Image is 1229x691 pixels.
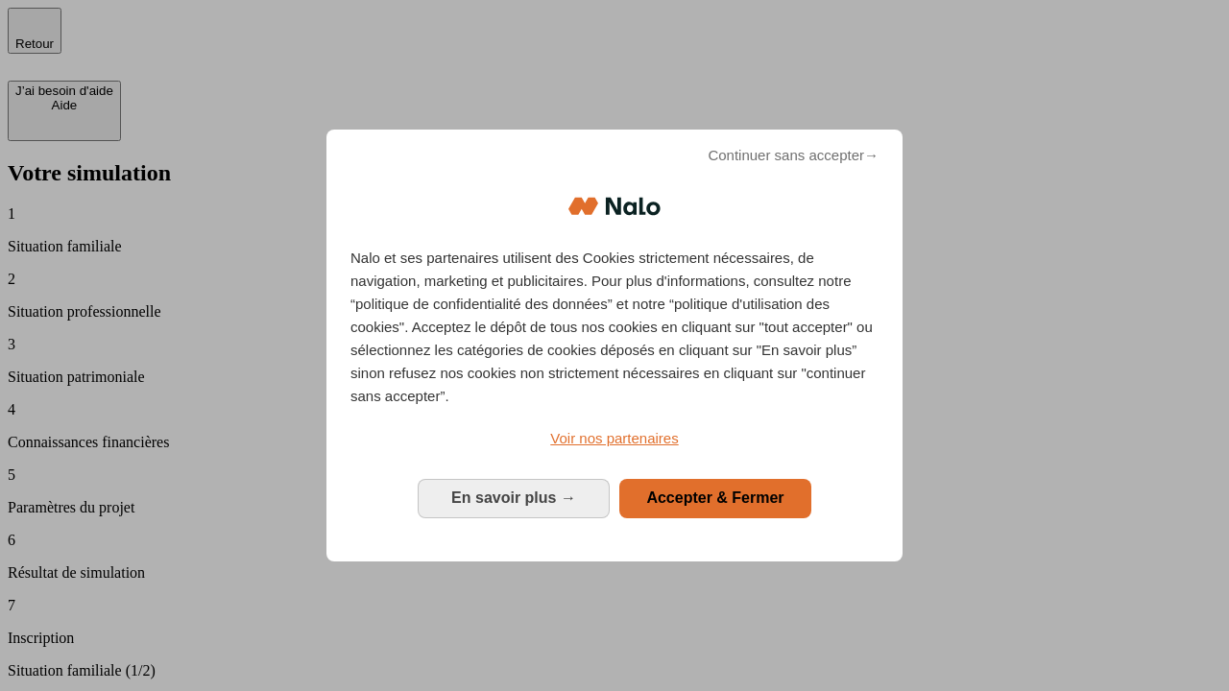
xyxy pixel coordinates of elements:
[418,479,610,517] button: En savoir plus: Configurer vos consentements
[350,427,879,450] a: Voir nos partenaires
[568,178,661,235] img: Logo
[451,489,576,506] span: En savoir plus →
[646,489,783,506] span: Accepter & Fermer
[350,247,879,408] p: Nalo et ses partenaires utilisent des Cookies strictement nécessaires, de navigation, marketing e...
[326,130,903,560] div: Bienvenue chez Nalo Gestion du consentement
[708,144,879,167] span: Continuer sans accepter→
[619,479,811,517] button: Accepter & Fermer: Accepter notre traitement des données et fermer
[550,430,678,446] span: Voir nos partenaires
